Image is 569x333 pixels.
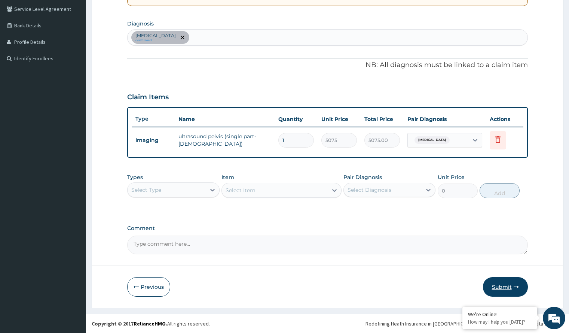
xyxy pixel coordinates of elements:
[131,186,161,194] div: Select Type
[179,34,186,41] span: remove selection option
[39,42,126,52] div: Chat with us now
[86,314,569,333] footer: All rights reserved.
[486,112,523,127] th: Actions
[414,136,450,144] span: [MEDICAL_DATA]
[4,205,143,231] textarea: Type your message and hit 'Enter'
[127,277,170,297] button: Previous
[318,112,361,127] th: Unit Price
[43,94,103,170] span: We're online!
[343,173,382,181] label: Pair Diagnosis
[483,277,528,297] button: Submit
[438,173,465,181] label: Unit Price
[135,33,176,39] p: [MEDICAL_DATA]
[127,93,169,102] h3: Claim Items
[127,174,143,181] label: Types
[127,225,527,231] label: Comment
[123,4,141,22] div: Minimize live chat window
[275,112,318,127] th: Quantity
[361,112,404,127] th: Total Price
[127,60,527,70] p: NB: All diagnosis must be linked to a claim item
[14,37,30,56] img: d_794563401_company_1708531726252_794563401
[134,320,166,327] a: RelianceHMO
[92,320,167,327] strong: Copyright © 2017 .
[404,112,486,127] th: Pair Diagnosis
[175,112,274,127] th: Name
[127,20,154,27] label: Diagnosis
[175,129,274,151] td: ultrasound pelvis (single part- [DEMOGRAPHIC_DATA])
[132,133,175,147] td: Imaging
[468,319,532,325] p: How may I help you today?
[480,183,520,198] button: Add
[365,320,563,327] div: Redefining Heath Insurance in [GEOGRAPHIC_DATA] using Telemedicine and Data Science!
[468,311,532,318] div: We're Online!
[221,173,234,181] label: Item
[348,186,391,194] div: Select Diagnosis
[132,112,175,126] th: Type
[135,39,176,42] small: confirmed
